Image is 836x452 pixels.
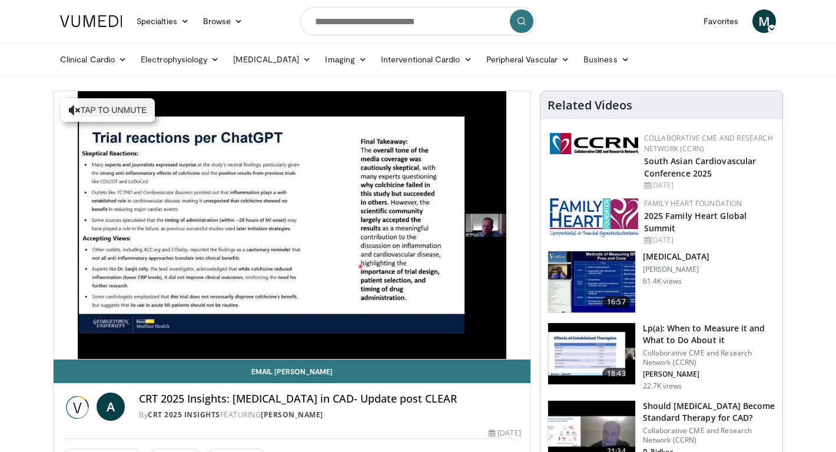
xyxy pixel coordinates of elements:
[548,323,775,391] a: 18:43 Lp(a): When to Measure it and What to Do About it Collaborative CME and Research Network (C...
[696,9,745,33] a: Favorites
[643,370,775,379] p: [PERSON_NAME]
[752,9,776,33] a: M
[139,393,520,406] h4: CRT 2025 Insights: [MEDICAL_DATA] in CAD- Update post CLEAR
[489,428,520,438] div: [DATE]
[63,393,92,421] img: CRT 2025 Insights
[548,251,775,313] a: 16:57 [MEDICAL_DATA] [PERSON_NAME] 61.4K views
[61,98,155,122] button: Tap to unmute
[548,98,632,112] h4: Related Videos
[479,48,576,71] a: Peripheral Vascular
[644,155,757,179] a: South Asian Cardiovascular Conference 2025
[60,15,122,27] img: VuMedi Logo
[576,48,636,71] a: Business
[643,323,775,346] h3: Lp(a): When to Measure it and What to Do About it
[97,393,125,421] a: A
[644,235,773,245] div: [DATE]
[53,48,134,71] a: Clinical Cardio
[148,410,220,420] a: CRT 2025 Insights
[548,251,635,313] img: a92b9a22-396b-4790-a2bb-5028b5f4e720.150x105_q85_crop-smart_upscale.jpg
[374,48,479,71] a: Interventional Cardio
[54,91,530,360] video-js: Video Player
[602,296,631,308] span: 16:57
[226,48,318,71] a: [MEDICAL_DATA]
[196,9,250,33] a: Browse
[300,7,536,35] input: Search topics, interventions
[602,368,631,380] span: 18:43
[644,133,773,154] a: Collaborative CME and Research Network (CCRN)
[643,381,682,391] p: 22.7K views
[130,9,196,33] a: Specialties
[643,251,710,262] h3: [MEDICAL_DATA]
[550,133,638,154] img: a04ee3ba-8487-4636-b0fb-5e8d268f3737.png.150x105_q85_autocrop_double_scale_upscale_version-0.2.png
[643,277,682,286] p: 61.4K views
[550,198,638,237] img: 96363db5-6b1b-407f-974b-715268b29f70.jpeg.150x105_q85_autocrop_double_scale_upscale_version-0.2.jpg
[643,265,710,274] p: [PERSON_NAME]
[318,48,374,71] a: Imaging
[134,48,226,71] a: Electrophysiology
[644,198,742,208] a: Family Heart Foundation
[643,426,775,445] p: Collaborative CME and Research Network (CCRN)
[643,400,775,424] h3: Should [MEDICAL_DATA] Become Standard Therapy for CAD?
[548,323,635,384] img: 7a20132b-96bf-405a-bedd-783937203c38.150x105_q85_crop-smart_upscale.jpg
[54,360,530,383] a: Email [PERSON_NAME]
[644,180,773,191] div: [DATE]
[644,210,747,234] a: 2025 Family Heart Global Summit
[139,410,520,420] div: By FEATURING
[261,410,323,420] a: [PERSON_NAME]
[643,348,775,367] p: Collaborative CME and Research Network (CCRN)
